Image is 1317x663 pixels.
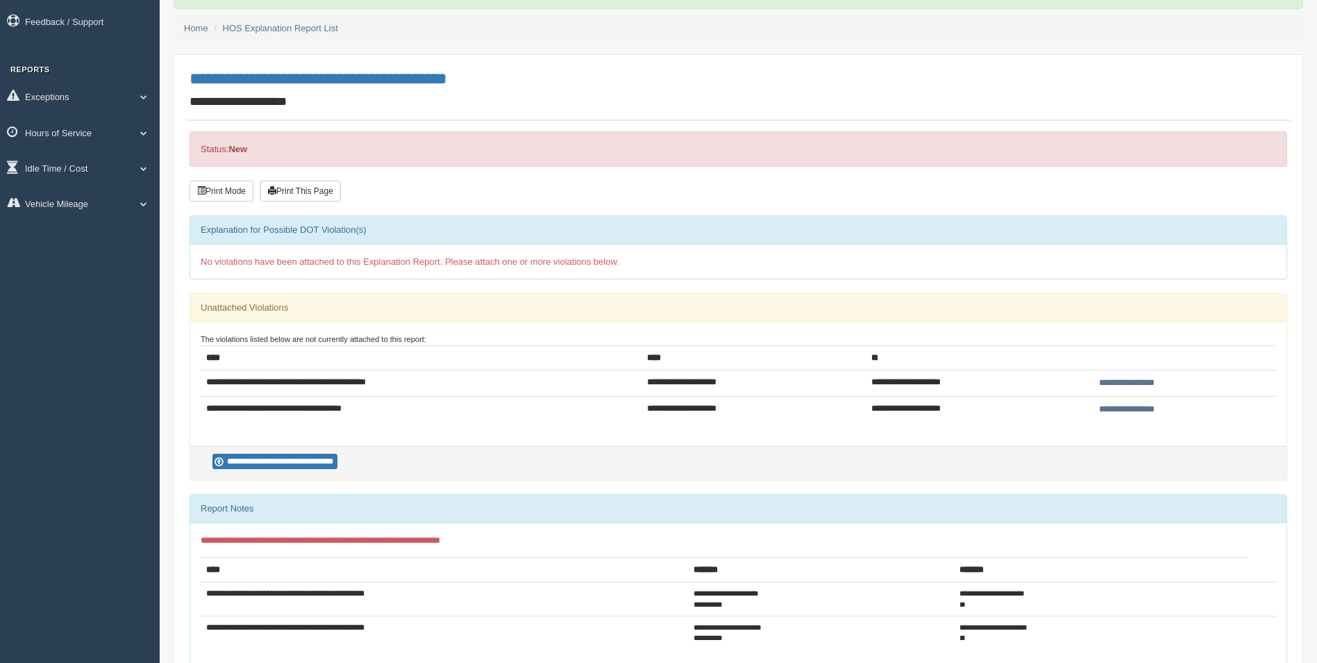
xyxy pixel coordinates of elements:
[260,181,341,202] button: Print This Page
[190,181,253,202] button: Print Mode
[190,294,1286,322] div: Unattached Violations
[190,131,1287,167] div: Status:
[223,23,338,33] a: HOS Explanation Report List
[228,144,247,154] strong: New
[201,335,426,343] small: The violations listed below are not currently attached to this report:
[190,216,1286,244] div: Explanation for Possible DOT Violation(s)
[201,256,619,267] span: No violations have been attached to this Explanation Report. Please attach one or more violations...
[184,23,208,33] a: Home
[190,495,1286,523] div: Report Notes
